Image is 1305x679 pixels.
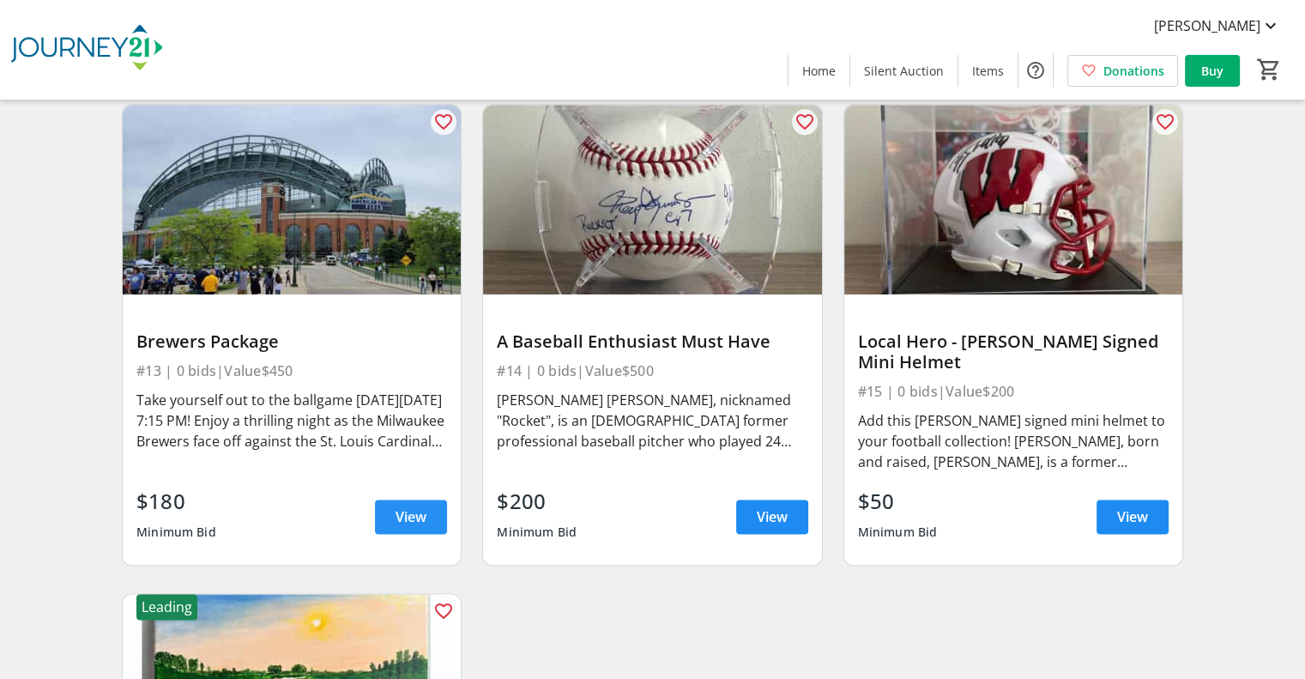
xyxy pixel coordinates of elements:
[1097,500,1169,534] a: View
[844,105,1182,295] img: Local Hero - JJ Watt Signed Mini Helmet
[136,331,447,352] div: Brewers Package
[123,105,461,295] img: Brewers Package
[1140,12,1295,39] button: [PERSON_NAME]
[433,112,454,132] mat-icon: favorite_outline
[858,410,1169,472] div: Add this [PERSON_NAME] signed mini helmet to your football collection! [PERSON_NAME], born and ra...
[497,359,807,383] div: #14 | 0 bids | Value $500
[1201,62,1223,80] span: Buy
[736,500,808,534] a: View
[1155,112,1175,132] mat-icon: favorite_outline
[136,594,197,620] div: Leading
[136,359,447,383] div: #13 | 0 bids | Value $450
[136,517,216,548] div: Minimum Bid
[858,486,938,517] div: $50
[136,486,216,517] div: $180
[864,62,944,80] span: Silent Auction
[396,506,426,527] span: View
[497,390,807,452] div: [PERSON_NAME] [PERSON_NAME], nicknamed "Rocket", is an [DEMOGRAPHIC_DATA] former professional bas...
[483,105,821,295] img: A Baseball Enthusiast Must Have
[802,62,836,80] span: Home
[1185,55,1240,87] a: Buy
[1254,54,1284,85] button: Cart
[1103,62,1164,80] span: Donations
[858,517,938,548] div: Minimum Bid
[1067,55,1178,87] a: Donations
[1018,53,1053,88] button: Help
[1117,506,1148,527] span: View
[497,517,577,548] div: Minimum Bid
[858,331,1169,373] div: Local Hero - [PERSON_NAME] Signed Mini Helmet
[850,55,958,87] a: Silent Auction
[858,379,1169,403] div: #15 | 0 bids | Value $200
[497,486,577,517] div: $200
[757,506,788,527] span: View
[1154,15,1260,36] span: [PERSON_NAME]
[788,55,849,87] a: Home
[958,55,1018,87] a: Items
[136,390,447,452] div: Take yourself out to the ballgame [DATE][DATE] 7:15 PM! Enjoy a thrilling night as the Milwaukee ...
[375,500,447,534] a: View
[497,331,807,352] div: A Baseball Enthusiast Must Have
[972,62,1004,80] span: Items
[433,601,454,621] mat-icon: favorite_outline
[794,112,815,132] mat-icon: favorite_outline
[10,7,163,93] img: Journey21's Logo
